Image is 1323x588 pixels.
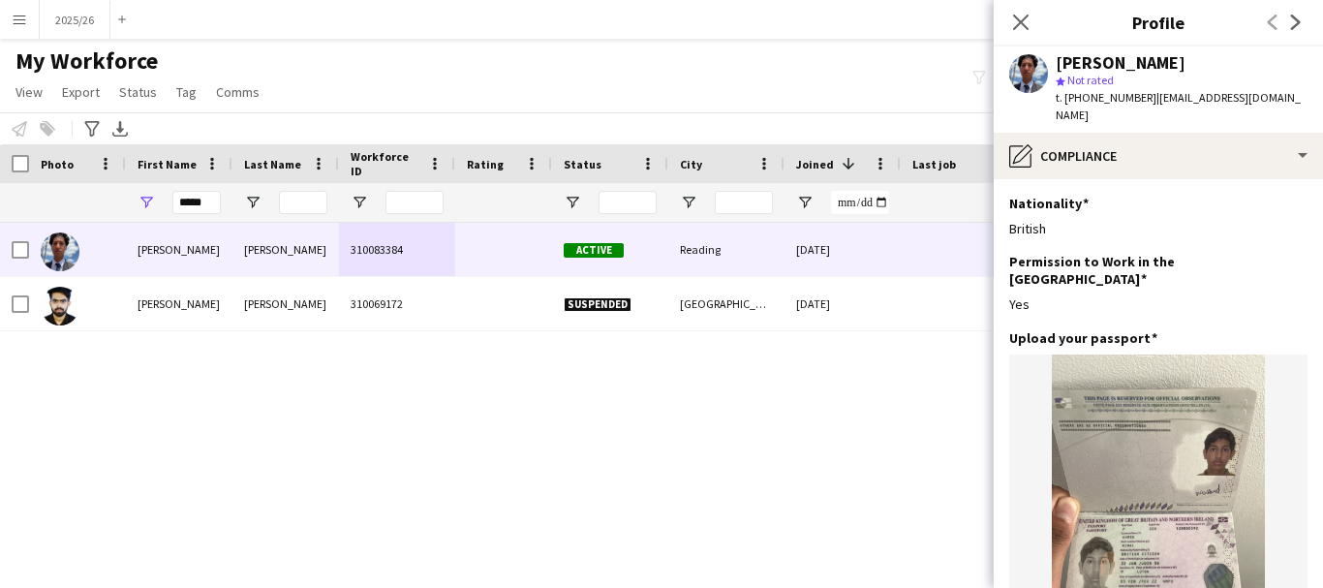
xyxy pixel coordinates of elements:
h3: Profile [994,10,1323,35]
input: Status Filter Input [599,191,657,214]
div: [PERSON_NAME] [232,277,339,330]
span: Status [564,157,601,171]
span: View [15,83,43,101]
app-action-btn: Advanced filters [80,117,104,140]
div: Reading [668,223,785,276]
a: View [8,79,50,105]
img: Nihal Ahamed Abdul khalam [41,287,79,325]
button: Open Filter Menu [564,194,581,211]
button: Open Filter Menu [796,194,814,211]
span: Status [119,83,157,101]
span: Last Name [244,157,301,171]
span: Photo [41,157,74,171]
span: t. [PHONE_NUMBER] [1056,90,1156,105]
div: [PERSON_NAME] [1056,54,1185,72]
input: Last Name Filter Input [279,191,327,214]
span: Export [62,83,100,101]
span: Last job [912,157,956,171]
h3: Nationality [1009,195,1089,212]
h3: Upload your passport [1009,329,1157,347]
span: My Workforce [15,46,158,76]
div: Compliance [994,133,1323,179]
div: British [1009,220,1308,237]
div: 310069172 [339,277,455,330]
a: Tag [169,79,204,105]
span: | [EMAIL_ADDRESS][DOMAIN_NAME] [1056,90,1301,122]
app-action-btn: Export XLSX [108,117,132,140]
span: Rating [467,157,504,171]
span: Not rated [1067,73,1114,87]
input: First Name Filter Input [172,191,221,214]
img: Nihal Ahmed [41,232,79,271]
span: City [680,157,702,171]
div: Yes [1009,295,1308,313]
button: Open Filter Menu [680,194,697,211]
span: Suspended [564,297,631,312]
button: Open Filter Menu [138,194,155,211]
div: [GEOGRAPHIC_DATA] [668,277,785,330]
input: Joined Filter Input [831,191,889,214]
input: Workforce ID Filter Input [385,191,444,214]
span: Workforce ID [351,149,420,178]
span: First Name [138,157,197,171]
span: Active [564,243,624,258]
h3: Permission to Work in the [GEOGRAPHIC_DATA] [1009,253,1292,288]
a: Export [54,79,108,105]
a: Status [111,79,165,105]
div: [PERSON_NAME] [126,277,232,330]
div: 310083384 [339,223,455,276]
span: Tag [176,83,197,101]
span: Joined [796,157,834,171]
a: Comms [208,79,267,105]
button: Open Filter Menu [244,194,262,211]
input: City Filter Input [715,191,773,214]
button: 2025/26 [40,1,110,39]
div: [DATE] [785,277,901,330]
span: Comms [216,83,260,101]
div: [PERSON_NAME] [232,223,339,276]
div: [DATE] [785,223,901,276]
button: Open Filter Menu [351,194,368,211]
div: [PERSON_NAME] [126,223,232,276]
